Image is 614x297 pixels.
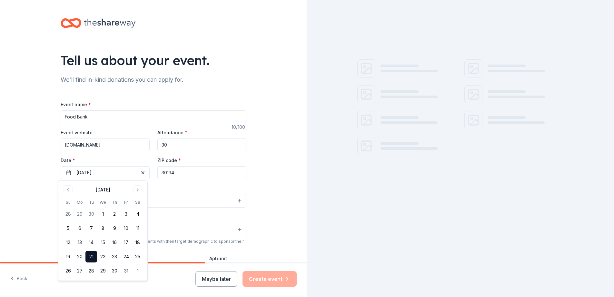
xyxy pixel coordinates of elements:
button: 24 [120,251,132,262]
label: Date [61,157,150,164]
input: Spring Fundraiser [61,110,246,123]
button: 14 [85,237,97,248]
button: 22 [97,251,109,262]
label: Event name [61,101,91,108]
th: Wednesday [97,199,109,206]
button: 23 [109,251,120,262]
button: Back [10,272,27,286]
input: https://www... [61,138,150,151]
th: Sunday [62,199,74,206]
button: [DATE] [61,166,150,179]
button: 2 [109,208,120,220]
button: 12 [62,237,74,248]
div: 10 /100 [232,123,246,131]
button: 29 [97,265,109,277]
label: ZIP code [157,157,181,164]
button: 21 [85,251,97,262]
button: Select [61,194,246,208]
label: Apt/unit [209,255,227,262]
button: 9 [109,222,120,234]
input: 12345 (U.S. only) [157,166,246,179]
th: Tuesday [85,199,97,206]
button: 4 [132,208,144,220]
button: 13 [74,237,85,248]
button: 5 [62,222,74,234]
button: 8 [97,222,109,234]
button: 30 [85,208,97,220]
div: Tell us about your event. [61,51,246,69]
button: 16 [109,237,120,248]
label: Attendance [157,129,187,136]
button: 11 [132,222,144,234]
button: Maybe later [195,271,237,287]
div: We use this information to help brands find events with their target demographic to sponsor their... [61,239,246,249]
button: 29 [74,208,85,220]
button: 7 [85,222,97,234]
button: Go to next month [133,185,142,194]
button: Select [61,223,246,236]
button: 20 [74,251,85,262]
button: 6 [74,222,85,234]
button: 1 [132,265,144,277]
div: [DATE] [96,186,110,194]
button: 31 [120,265,132,277]
button: 17 [120,237,132,248]
button: 10 [120,222,132,234]
input: 20 [157,138,246,151]
div: We'll find in-kind donations you can apply for. [61,75,246,85]
button: 3 [120,208,132,220]
label: Event website [61,129,93,136]
th: Thursday [109,199,120,206]
button: 19 [62,251,74,262]
button: 26 [62,265,74,277]
button: 28 [85,265,97,277]
th: Saturday [132,199,144,206]
button: 18 [132,237,144,248]
th: Friday [120,199,132,206]
th: Monday [74,199,85,206]
button: 25 [132,251,144,262]
button: 15 [97,237,109,248]
button: Go to previous month [64,185,73,194]
button: 30 [109,265,120,277]
button: 27 [74,265,85,277]
button: 28 [62,208,74,220]
button: 1 [97,208,109,220]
